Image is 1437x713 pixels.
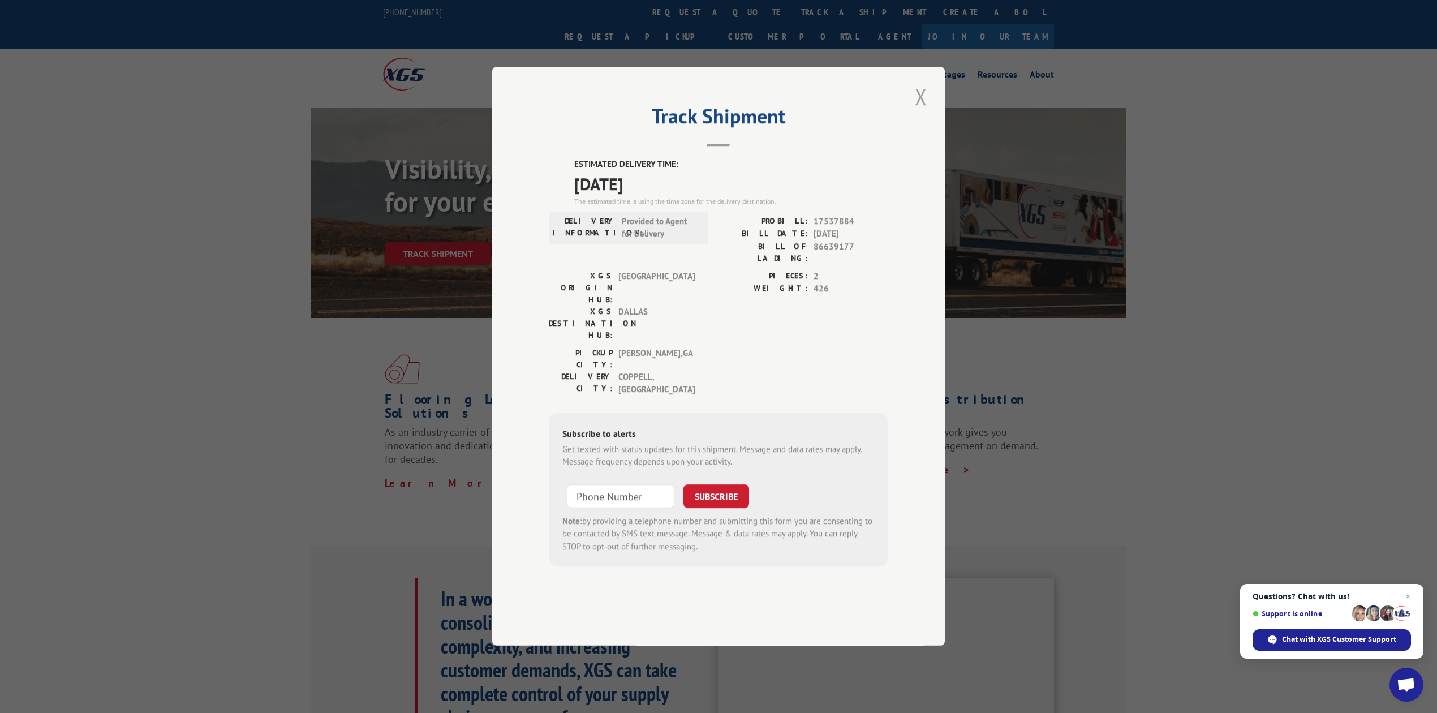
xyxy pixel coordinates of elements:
[574,196,888,207] div: The estimated time is using the time zone for the delivery destination.
[1253,629,1411,651] span: Chat with XGS Customer Support
[718,283,808,296] label: WEIGHT:
[814,215,888,228] span: 17537884
[549,371,613,396] label: DELIVERY CITY:
[549,270,613,306] label: XGS ORIGIN HUB:
[1282,634,1396,645] span: Chat with XGS Customer Support
[562,515,875,553] div: by providing a telephone number and submitting this form you are consenting to be contacted by SM...
[622,215,698,240] span: Provided to Agent for Delivery
[1389,668,1423,702] a: Open chat
[562,443,875,469] div: Get texted with status updates for this shipment. Message and data rates may apply. Message frequ...
[562,427,875,443] div: Subscribe to alerts
[814,240,888,264] span: 86639177
[549,108,888,130] h2: Track Shipment
[911,81,931,112] button: Close modal
[618,371,695,396] span: COPPELL , [GEOGRAPHIC_DATA]
[718,270,808,283] label: PIECES:
[814,270,888,283] span: 2
[718,240,808,264] label: BILL OF LADING:
[552,215,616,240] label: DELIVERY INFORMATION:
[1253,592,1411,601] span: Questions? Chat with us!
[814,283,888,296] span: 426
[549,347,613,371] label: PICKUP CITY:
[618,270,695,306] span: [GEOGRAPHIC_DATA]
[618,306,695,341] span: DALLAS
[618,347,695,371] span: [PERSON_NAME] , GA
[574,158,888,171] label: ESTIMATED DELIVERY TIME:
[718,215,808,228] label: PROBILL:
[718,228,808,241] label: BILL DATE:
[562,516,582,526] strong: Note:
[549,306,613,341] label: XGS DESTINATION HUB:
[574,171,888,196] span: [DATE]
[567,484,674,508] input: Phone Number
[683,484,749,508] button: SUBSCRIBE
[814,228,888,241] span: [DATE]
[1253,609,1348,618] span: Support is online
